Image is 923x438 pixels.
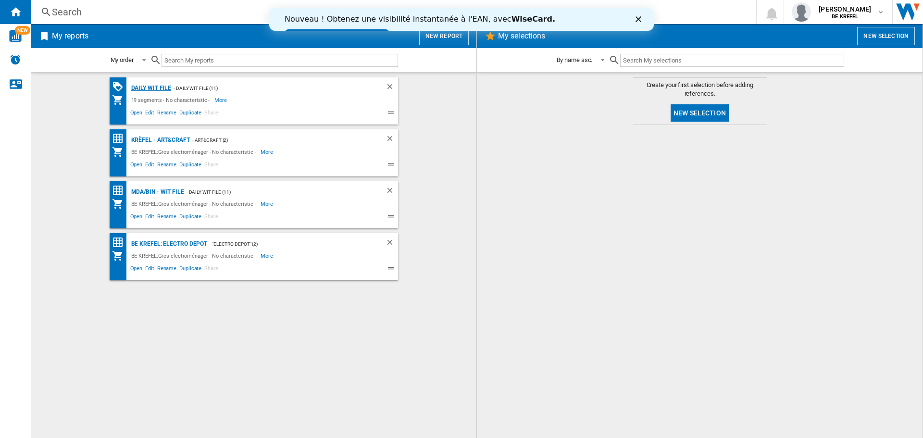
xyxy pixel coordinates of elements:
[15,22,120,33] a: Essayez dès maintenant !
[366,9,376,14] div: Close
[178,264,203,275] span: Duplicate
[129,82,172,94] div: Daily WIT file
[386,82,398,94] div: Delete
[620,54,844,67] input: Search My selections
[156,160,178,172] span: Rename
[178,160,203,172] span: Duplicate
[386,134,398,146] div: Delete
[633,81,767,98] span: Create your first selection before adding references.
[496,27,547,45] h2: My selections
[129,212,144,224] span: Open
[203,108,220,120] span: Share
[162,54,398,67] input: Search My reports
[15,26,30,35] span: NEW
[144,212,156,224] span: Edit
[129,160,144,172] span: Open
[261,250,274,262] span: More
[156,264,178,275] span: Rename
[50,27,90,45] h2: My reports
[203,264,220,275] span: Share
[184,186,366,198] div: - Daily WIT file (11)
[207,238,366,250] div: - "Electro depot" (2)
[203,160,220,172] span: Share
[156,212,178,224] span: Rename
[112,198,129,210] div: My Assortment
[112,133,129,145] div: Price Matrix
[144,108,156,120] span: Edit
[112,237,129,249] div: Price Matrix
[171,82,366,94] div: - Daily WIT file (11)
[261,198,274,210] span: More
[214,94,228,106] span: More
[386,186,398,198] div: Delete
[261,146,274,158] span: More
[419,27,469,45] button: New report
[129,264,144,275] span: Open
[156,108,178,120] span: Rename
[129,94,215,106] div: 19 segments - No characteristic -
[557,56,593,63] div: By name asc.
[203,212,220,224] span: Share
[10,54,21,65] img: alerts-logo.svg
[178,212,203,224] span: Duplicate
[190,134,366,146] div: - Art&Craft (2)
[112,94,129,106] div: My Assortment
[129,134,190,146] div: Krëfel - Art&Craft
[9,30,22,42] img: wise-card.svg
[269,8,654,31] iframe: Intercom live chat banner
[832,13,858,20] b: BE KREFEL
[111,56,134,63] div: My order
[671,104,729,122] button: New selection
[112,81,129,93] div: PROMOTIONS Matrix
[129,238,208,250] div: BE KREFEL: Electro depot
[129,198,261,210] div: BE KREFEL:Gros electroménager - No characteristic -
[112,250,129,262] div: My Assortment
[129,146,261,158] div: BE KREFEL:Gros electroménager - No characteristic -
[857,27,915,45] button: New selection
[178,108,203,120] span: Duplicate
[144,264,156,275] span: Edit
[112,146,129,158] div: My Assortment
[129,186,184,198] div: MDA/BIN - WIT file
[819,4,871,14] span: [PERSON_NAME]
[112,185,129,197] div: Price Matrix
[792,2,811,22] img: profile.jpg
[129,250,261,262] div: BE KREFEL:Gros electroménager - No characteristic -
[129,108,144,120] span: Open
[386,238,398,250] div: Delete
[52,5,731,19] div: Search
[144,160,156,172] span: Edit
